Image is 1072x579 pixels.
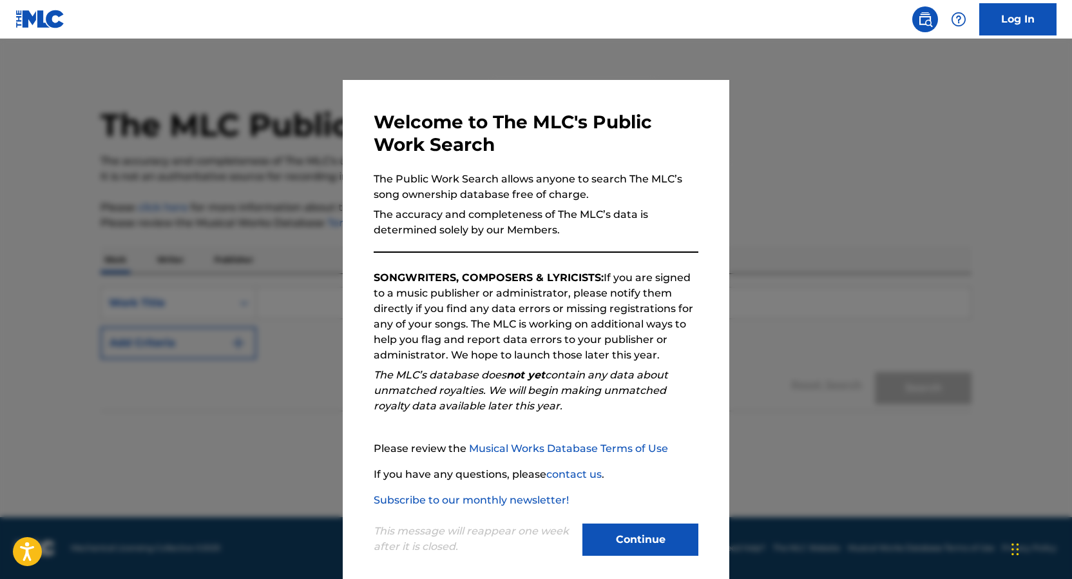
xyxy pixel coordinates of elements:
p: If you are signed to a music publisher or administrator, please notify them directly if you find ... [374,270,698,363]
h3: Welcome to The MLC's Public Work Search [374,111,698,156]
p: The accuracy and completeness of The MLC’s data is determined solely by our Members. [374,207,698,238]
p: Please review the [374,441,698,456]
a: Subscribe to our monthly newsletter! [374,494,569,506]
em: The MLC’s database does contain any data about unmatched royalties. We will begin making unmatche... [374,369,668,412]
p: If you have any questions, please . [374,467,698,482]
p: The Public Work Search allows anyone to search The MLC’s song ownership database free of charge. [374,172,698,202]
a: Public Search [912,6,938,32]
strong: SONGWRITERS, COMPOSERS & LYRICISTS: [374,271,604,284]
iframe: Chat Widget [1008,517,1072,579]
p: This message will reappear one week after it is closed. [374,524,575,554]
img: MLC Logo [15,10,65,28]
div: Drag [1011,530,1019,569]
strong: not yet [506,369,545,381]
img: search [917,12,933,27]
a: Musical Works Database Terms of Use [469,442,668,455]
a: Log In [979,3,1057,35]
img: help [951,12,966,27]
a: contact us [546,468,602,480]
div: Help [946,6,972,32]
button: Continue [582,524,698,556]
